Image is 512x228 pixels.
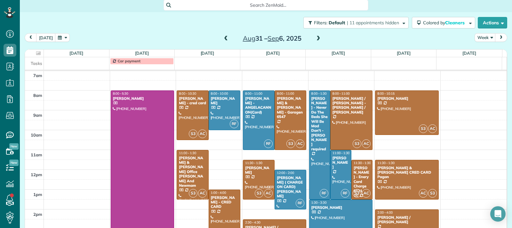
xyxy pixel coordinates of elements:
[332,96,371,115] div: [PERSON_NAME] / [PERSON_NAME] - [PERSON_NAME] / [PERSON_NAME]
[332,91,350,96] span: 8:00 - 11:00
[478,17,507,28] button: Actions
[353,189,361,198] span: S3
[303,17,409,28] button: Filters: Default | 11 appointments hidden
[314,20,327,26] span: Filters:
[36,33,56,42] button: [DATE]
[9,160,19,166] span: New
[113,96,172,101] div: [PERSON_NAME]
[31,152,42,157] span: 11am
[198,189,207,198] span: AC
[362,189,371,198] span: AC
[245,161,262,165] span: 11:30 - 1:30
[296,139,304,148] span: AC
[347,20,399,26] span: | 11 appointments hidden
[33,212,42,217] span: 2pm
[33,113,42,118] span: 9am
[277,171,294,175] span: 12:00 - 2:00
[428,124,437,133] span: AC
[255,189,263,198] span: S3
[31,172,42,177] span: 12pm
[428,189,437,198] span: S3
[329,20,346,26] span: Default
[377,91,395,96] span: 8:00 - 10:15
[189,130,197,138] span: S3
[245,220,260,224] span: 2:30 - 4:30
[268,34,279,42] span: Sep
[179,96,206,106] div: [PERSON_NAME] - cred card
[245,96,273,115] div: [PERSON_NAME] - ANGELACANNON(Card)
[245,166,273,175] div: [PERSON_NAME]
[198,130,207,138] span: AC
[211,195,238,209] div: [PERSON_NAME] - CRED CARD
[475,33,496,42] button: Week
[33,93,42,98] span: 8am
[276,176,304,199] div: [PERSON_NAME] ( CHARGE ON CARD) [PERSON_NAME]
[189,189,197,198] span: S3
[377,215,437,224] div: [PERSON_NAME] / [PERSON_NAME]
[179,156,206,188] div: [PERSON_NAME] & [PERSON_NAME] Office [PERSON_NAME] And Newmam
[201,51,214,56] a: [DATE]
[211,96,238,106] div: [PERSON_NAME]
[211,91,228,96] span: 8:00 - 10:00
[264,189,273,198] span: AC
[277,91,294,96] span: 8:00 - 11:00
[377,166,437,179] div: [PERSON_NAME] & [PERSON_NAME] CRED CARD Pagan
[31,132,42,138] span: 10am
[332,51,345,56] a: [DATE]
[69,51,83,56] a: [DATE]
[445,20,466,26] span: Cleaners
[419,124,428,133] span: S3
[300,17,409,28] a: Filters: Default | 11 appointments hidden
[462,51,476,56] a: [DATE]
[311,205,371,210] div: [PERSON_NAME]
[211,191,226,195] span: 1:00 - 4:00
[332,156,349,169] div: [PERSON_NAME]
[264,139,273,148] span: RF
[9,143,19,150] span: New
[495,33,507,42] button: next
[490,206,506,222] div: Open Intercom Messenger
[245,91,262,96] span: 8:00 - 11:00
[341,189,349,198] span: RF
[311,200,327,205] span: 1:30 - 3:30
[377,96,437,101] div: [PERSON_NAME]
[117,59,140,63] span: Car payment
[296,199,304,208] span: RF
[135,51,149,56] a: [DATE]
[33,192,42,197] span: 1pm
[179,91,196,96] span: 8:00 - 10:30
[423,20,467,26] span: Colored by
[33,73,42,78] span: 7am
[286,139,295,148] span: S3
[232,35,312,42] h2: 31 – 6, 2025
[412,17,475,28] button: Colored byCleaners
[266,51,280,56] a: [DATE]
[311,91,327,96] span: 8:00 - 1:30
[353,139,361,148] span: S3
[179,151,196,155] span: 11:00 - 1:30
[353,199,371,208] div: [PHONE_NUMBER]
[362,139,371,148] span: AC
[113,91,128,96] span: 8:00 - 5:30
[354,161,371,165] span: 11:30 - 1:30
[353,166,371,193] div: [PERSON_NAME] - Enery Card Charge 9121
[243,34,255,42] span: Aug
[397,51,411,56] a: [DATE]
[377,210,393,215] span: 2:00 - 4:00
[25,33,37,42] button: prev
[377,161,395,165] span: 11:30 - 1:30
[311,96,328,152] div: [PERSON_NAME] - Never Do The Beds She Will Be Mad Don't - [PERSON_NAME] required
[320,189,328,198] span: RF
[419,189,428,198] span: AC
[276,96,304,119] div: [PERSON_NAME] & [PERSON_NAME] - Garagen 6547
[332,151,350,155] span: 11:00 - 1:30
[230,120,238,128] span: RF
